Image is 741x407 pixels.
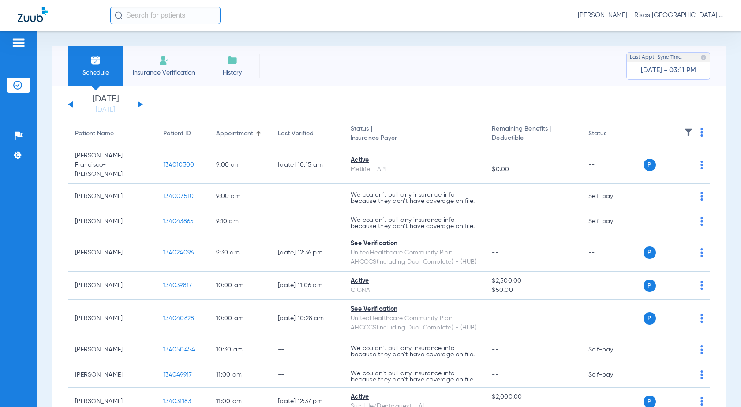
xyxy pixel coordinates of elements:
[351,392,478,402] div: Active
[581,272,641,300] td: --
[700,217,703,226] img: group-dot-blue.svg
[227,55,238,66] img: History
[209,184,271,209] td: 9:00 AM
[163,129,191,138] div: Patient ID
[492,218,498,224] span: --
[700,161,703,169] img: group-dot-blue.svg
[492,276,574,286] span: $2,500.00
[115,11,123,19] img: Search Icon
[68,234,156,272] td: [PERSON_NAME]
[700,192,703,201] img: group-dot-blue.svg
[492,315,498,321] span: --
[68,146,156,184] td: [PERSON_NAME] Francisco-[PERSON_NAME]
[79,95,132,114] li: [DATE]
[700,54,707,60] img: last sync help info
[271,234,344,272] td: [DATE] 12:36 PM
[700,314,703,323] img: group-dot-blue.svg
[68,362,156,388] td: [PERSON_NAME]
[700,248,703,257] img: group-dot-blue.svg
[271,300,344,337] td: [DATE] 10:28 AM
[351,156,478,165] div: Active
[351,192,478,204] p: We couldn’t pull any insurance info because they don’t have coverage on file.
[581,122,641,146] th: Status
[492,193,498,199] span: --
[351,370,478,383] p: We couldn’t pull any insurance info because they don’t have coverage on file.
[216,129,264,138] div: Appointment
[344,122,485,146] th: Status |
[700,345,703,354] img: group-dot-blue.svg
[644,280,656,292] span: P
[684,128,693,137] img: filter.svg
[492,392,574,402] span: $2,000.00
[581,337,641,362] td: Self-pay
[644,159,656,171] span: P
[700,128,703,137] img: group-dot-blue.svg
[163,129,202,138] div: Patient ID
[351,276,478,286] div: Active
[351,134,478,143] span: Insurance Payer
[351,345,478,358] p: We couldn’t pull any insurance info because they don’t have coverage on file.
[68,272,156,300] td: [PERSON_NAME]
[209,337,271,362] td: 10:30 AM
[11,37,26,48] img: hamburger-icon
[581,362,641,388] td: Self-pay
[581,234,641,272] td: --
[351,217,478,229] p: We couldn’t pull any insurance info because they don’t have coverage on file.
[700,281,703,290] img: group-dot-blue.svg
[492,286,574,295] span: $50.00
[75,129,149,138] div: Patient Name
[581,184,641,209] td: Self-pay
[271,184,344,209] td: --
[130,68,198,77] span: Insurance Verification
[492,134,574,143] span: Deductible
[211,68,253,77] span: History
[492,250,498,256] span: --
[581,146,641,184] td: --
[159,55,169,66] img: Manual Insurance Verification
[644,312,656,325] span: P
[641,66,696,75] span: [DATE] - 03:11 PM
[271,209,344,234] td: --
[581,300,641,337] td: --
[278,129,337,138] div: Last Verified
[90,55,101,66] img: Schedule
[644,246,656,259] span: P
[485,122,581,146] th: Remaining Benefits |
[209,146,271,184] td: 9:00 AM
[18,7,48,22] img: Zuub Logo
[163,315,194,321] span: 134040628
[68,337,156,362] td: [PERSON_NAME]
[271,146,344,184] td: [DATE] 10:15 AM
[209,234,271,272] td: 9:30 AM
[163,250,194,256] span: 134024096
[209,272,271,300] td: 10:00 AM
[351,248,478,267] div: UnitedHealthcare Community Plan AHCCCS(including Dual Complete) - (HUB)
[163,398,191,404] span: 134031183
[75,129,114,138] div: Patient Name
[209,209,271,234] td: 9:10 AM
[697,365,741,407] iframe: Chat Widget
[271,362,344,388] td: --
[351,314,478,332] div: UnitedHealthcare Community Plan AHCCCS(including Dual Complete) - (HUB)
[492,165,574,174] span: $0.00
[581,209,641,234] td: Self-pay
[209,362,271,388] td: 11:00 AM
[68,300,156,337] td: [PERSON_NAME]
[68,209,156,234] td: [PERSON_NAME]
[216,129,253,138] div: Appointment
[492,156,574,165] span: --
[163,218,194,224] span: 134043865
[630,53,683,62] span: Last Appt. Sync Time:
[163,193,194,199] span: 134007510
[351,286,478,295] div: CIGNA
[163,372,192,378] span: 134049917
[492,372,498,378] span: --
[110,7,221,24] input: Search for patients
[163,162,194,168] span: 134010300
[578,11,723,20] span: [PERSON_NAME] - Risas [GEOGRAPHIC_DATA] General
[271,272,344,300] td: [DATE] 11:06 AM
[75,68,116,77] span: Schedule
[163,282,192,288] span: 134039817
[79,105,132,114] a: [DATE]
